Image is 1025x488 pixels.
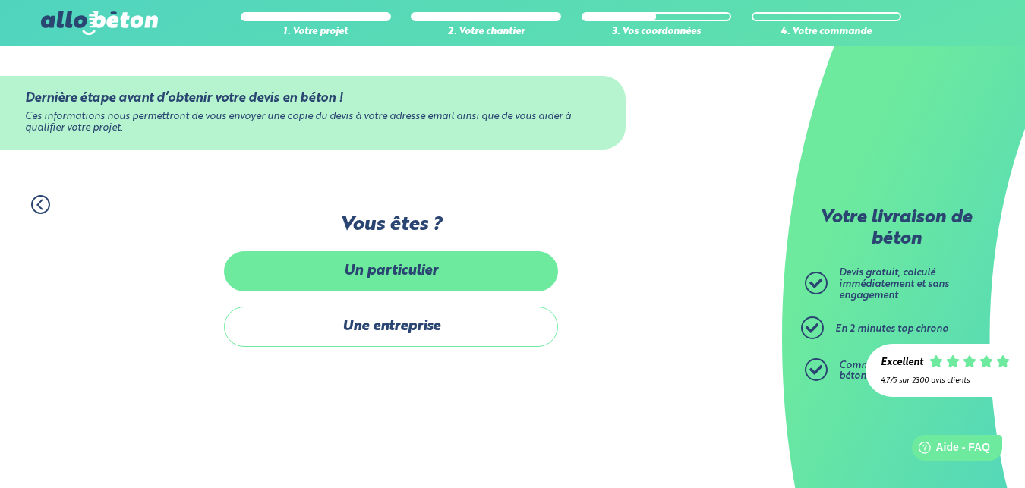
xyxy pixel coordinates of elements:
[411,27,561,38] div: 2. Votre chantier
[41,11,158,35] img: allobéton
[582,27,732,38] div: 3. Vos coordonnées
[224,307,558,347] label: Une entreprise
[890,429,1008,471] iframe: Help widget launcher
[25,91,601,105] div: Dernière étape avant d’obtenir votre devis en béton !
[25,112,601,134] div: Ces informations nous permettront de vous envoyer une copie du devis à votre adresse email ainsi ...
[752,27,902,38] div: 4. Votre commande
[224,214,558,236] label: Vous êtes ?
[224,251,558,291] label: Un particulier
[241,27,391,38] div: 1. Votre projet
